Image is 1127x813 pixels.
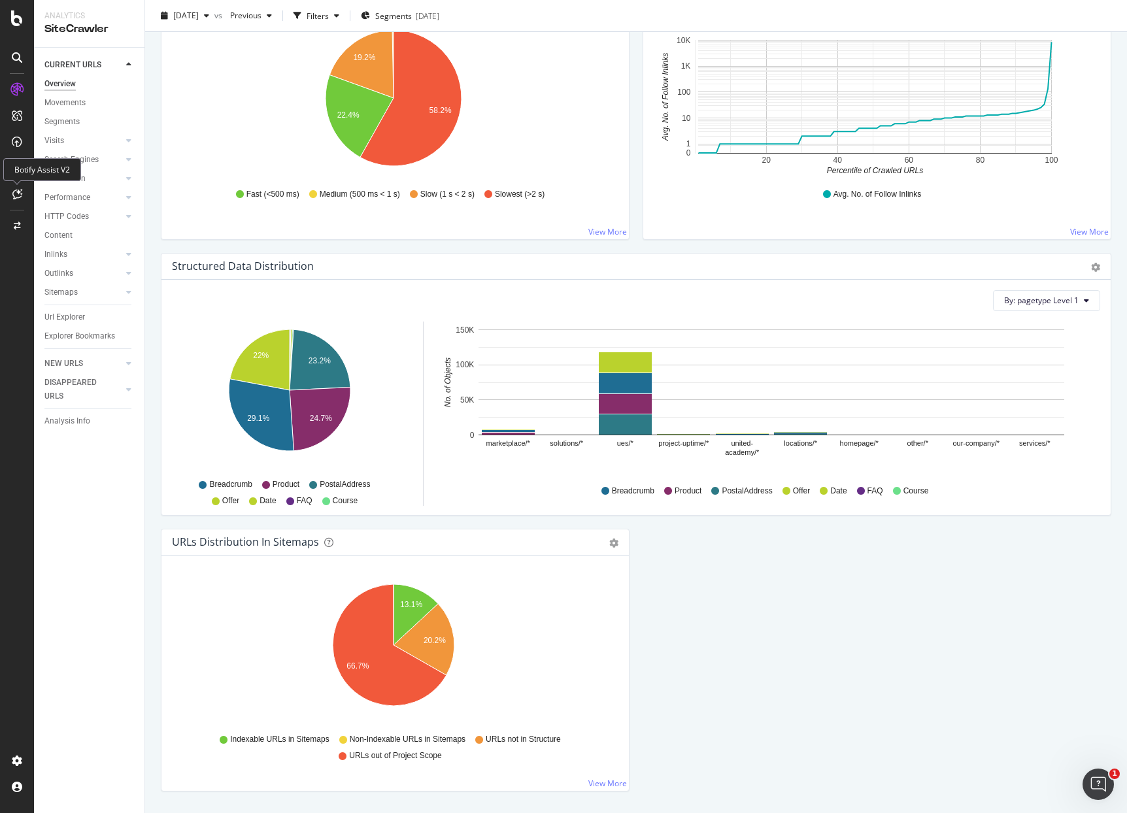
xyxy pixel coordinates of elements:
[793,486,810,497] span: Offer
[416,10,439,21] div: [DATE]
[44,357,83,371] div: NEW URLS
[44,376,122,403] a: DISAPPEARED URLS
[456,325,474,335] text: 150K
[429,106,452,115] text: 58.2%
[172,25,614,176] svg: A chart.
[309,356,331,365] text: 23.2%
[661,53,670,142] text: Avg. No. of Follow Inlinks
[44,414,90,428] div: Analysis Info
[486,439,531,447] text: marketplace/*
[349,750,441,761] span: URLs out of Project Scope
[44,229,135,242] a: Content
[1019,439,1051,447] text: services/*
[677,36,690,45] text: 10K
[173,10,199,21] span: 2025 Aug. 16th
[288,5,345,26] button: Filters
[784,439,817,447] text: locations/*
[172,535,319,548] div: URLs Distribution in Sitemaps
[588,778,627,789] a: View More
[44,153,122,167] a: Search Engines
[731,439,753,447] text: united-
[44,172,122,186] a: Distribution
[44,248,122,261] a: Inlinks
[44,10,134,22] div: Analytics
[686,148,691,158] text: 0
[44,191,122,205] a: Performance
[681,61,691,71] text: 1K
[686,139,691,148] text: 1
[337,110,360,120] text: 22.4%
[44,267,122,280] a: Outlinks
[725,448,760,456] text: academy/*
[486,734,561,745] span: URLs not in Structure
[44,310,135,324] a: Url Explorer
[993,290,1100,311] button: By: pagetype Level 1
[44,329,135,343] a: Explorer Bookmarks
[225,10,261,21] span: Previous
[44,58,122,72] a: CURRENT URLS
[470,431,475,440] text: 0
[156,5,214,26] button: [DATE]
[867,486,883,497] span: FAQ
[907,439,929,447] text: other/*
[658,439,709,447] text: project-uptime/*
[44,22,134,37] div: SiteCrawler
[830,486,847,497] span: Date
[44,96,135,110] a: Movements
[44,58,101,72] div: CURRENT URLS
[833,156,843,165] text: 40
[439,322,1090,473] svg: A chart.
[1109,769,1120,779] span: 1
[346,661,369,671] text: 66.7%
[762,156,771,165] text: 20
[424,636,446,645] text: 20.2%
[903,486,929,497] span: Course
[44,210,89,224] div: HTTP Codes
[456,360,474,369] text: 100K
[460,395,474,405] text: 50K
[443,357,452,407] text: No. of Objects
[833,189,922,200] span: Avg. No. of Follow Inlinks
[44,191,90,205] div: Performance
[617,439,634,447] text: ues/*
[976,156,985,165] text: 80
[247,414,269,423] text: 29.1%
[44,310,85,324] div: Url Explorer
[44,357,122,371] a: NEW URLS
[320,189,400,200] span: Medium (500 ms < 1 s)
[3,158,81,181] div: Botify Assist V2
[44,376,110,403] div: DISAPPEARED URLS
[722,486,772,497] span: PostalAddress
[44,210,122,224] a: HTTP Codes
[840,439,879,447] text: homepage/*
[495,189,545,200] span: Slowest (>2 s)
[654,25,1096,176] svg: A chart.
[44,267,73,280] div: Outlinks
[172,576,614,728] svg: A chart.
[44,229,73,242] div: Content
[246,189,299,200] span: Fast (<500 ms)
[952,439,1000,447] text: our-company/*
[905,156,914,165] text: 60
[175,322,404,473] svg: A chart.
[350,734,465,745] span: Non-Indexable URLs in Sitemaps
[675,486,701,497] span: Product
[677,88,690,97] text: 100
[1091,263,1100,272] div: gear
[320,479,370,490] span: PostalAddress
[1070,226,1109,237] a: View More
[225,5,277,26] button: Previous
[44,77,135,91] a: Overview
[420,189,475,200] span: Slow (1 s < 2 s)
[44,134,64,148] div: Visits
[260,495,276,506] span: Date
[550,439,583,447] text: solutions/*
[1045,156,1058,165] text: 100
[682,114,691,123] text: 10
[44,153,99,167] div: Search Engines
[375,10,412,21] span: Segments
[222,495,239,506] span: Offer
